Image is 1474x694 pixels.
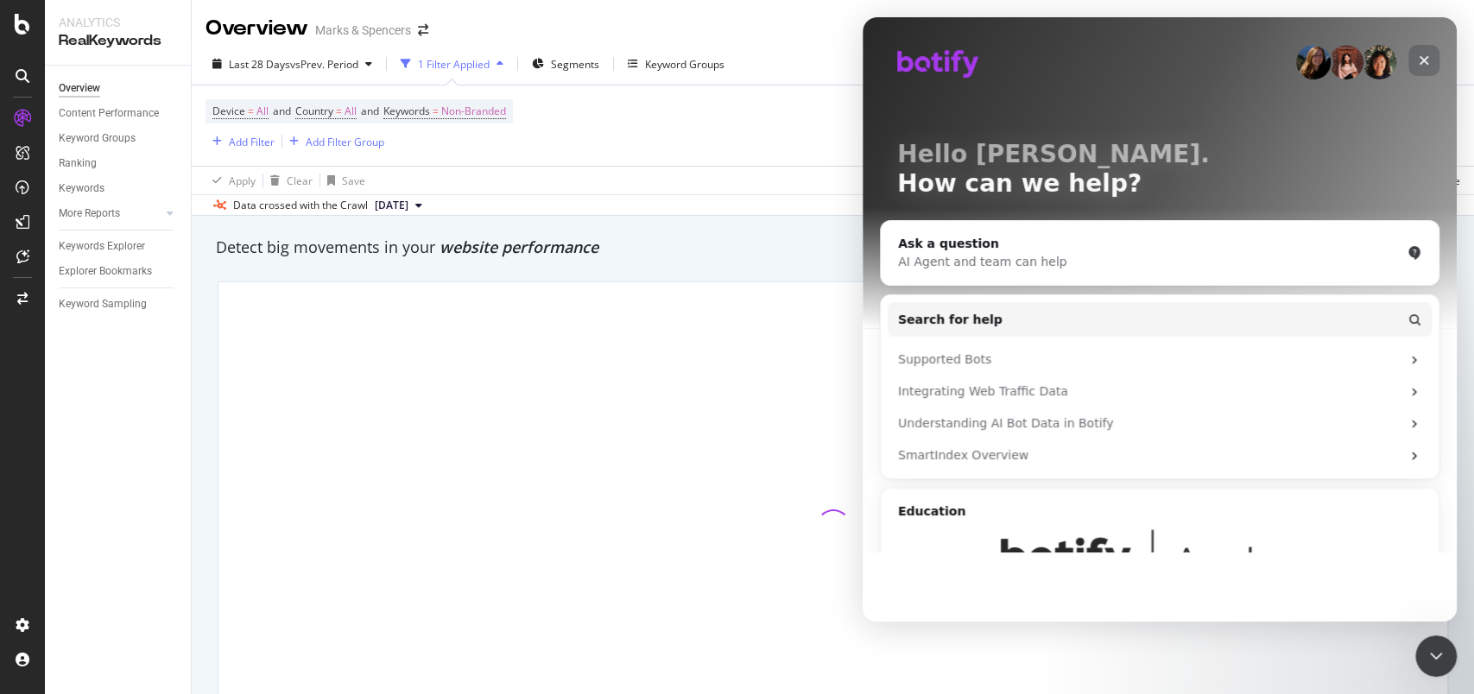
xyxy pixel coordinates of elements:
a: Explorer Bookmarks [59,262,179,281]
div: Add Filter Group [306,135,384,149]
span: = [433,104,439,118]
div: Keywords [59,180,104,198]
span: Segments [551,57,599,72]
span: and [273,104,291,118]
a: Keywords [59,180,179,198]
button: Save [320,167,365,194]
div: Analytics [59,14,177,31]
div: Keyword Groups [59,129,136,148]
div: Data crossed with the Crawl [233,198,368,213]
button: Add Filter Group [282,131,384,152]
div: More Reports [59,205,120,223]
div: 1 Filter Applied [418,57,490,72]
button: [DATE] [368,195,429,216]
button: Last 28 DaysvsPrev. Period [206,50,379,78]
div: arrow-right-arrow-left [418,24,428,36]
span: All [345,99,357,123]
span: = [336,104,342,118]
button: Apply [206,167,256,194]
div: Marks & Spencers [315,22,411,39]
span: All [256,99,269,123]
span: = [248,104,254,118]
div: Explorer Bookmarks [59,262,152,281]
button: Keyword Groups [621,50,731,78]
a: Content Performance [59,104,179,123]
div: Overview [59,79,100,98]
a: Keywords Explorer [59,237,179,256]
button: Add Filter [206,131,275,152]
iframe: Intercom live chat [1415,635,1457,677]
span: Last 28 Days [229,57,290,72]
div: Ranking [59,155,97,173]
div: Keyword Sampling [59,295,147,313]
span: and [361,104,379,118]
div: Clear [287,173,313,188]
iframe: Intercom live chat [863,17,1457,621]
a: Ranking [59,155,179,173]
span: Country [295,104,333,118]
button: 1 Filter Applied [394,50,510,78]
a: Keyword Groups [59,129,179,148]
a: Keyword Sampling [59,295,179,313]
span: vs Prev. Period [290,57,358,72]
div: Keyword Groups [645,57,724,72]
span: Keywords [383,104,430,118]
span: Device [212,104,245,118]
a: Overview [59,79,179,98]
span: 2025 Sep. 27th [375,198,408,213]
div: Save [342,173,365,188]
button: Clear [263,167,313,194]
div: Add Filter [229,135,275,149]
div: Apply [229,173,256,188]
div: RealKeywords [59,31,177,51]
div: Keywords Explorer [59,237,145,256]
a: More Reports [59,205,161,223]
div: Content Performance [59,104,159,123]
span: Non-Branded [441,99,506,123]
button: Segments [525,50,606,78]
div: Overview [206,14,308,43]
